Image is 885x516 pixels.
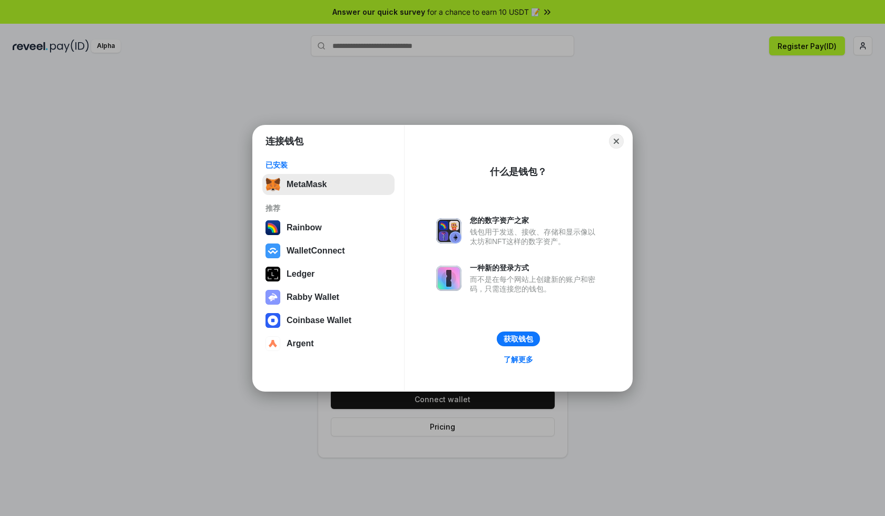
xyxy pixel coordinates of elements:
[262,217,395,238] button: Rainbow
[262,333,395,354] button: Argent
[490,165,547,178] div: 什么是钱包？
[504,355,533,364] div: 了解更多
[262,240,395,261] button: WalletConnect
[265,336,280,351] img: svg+xml,%3Csvg%20width%3D%2228%22%20height%3D%2228%22%20viewBox%3D%220%200%2028%2028%22%20fill%3D...
[470,275,601,294] div: 而不是在每个网站上创建新的账户和密码，只需连接您的钱包。
[497,353,539,366] a: 了解更多
[265,220,280,235] img: svg+xml,%3Csvg%20width%3D%22120%22%20height%3D%22120%22%20viewBox%3D%220%200%20120%20120%22%20fil...
[436,266,461,291] img: svg+xml,%3Csvg%20xmlns%3D%22http%3A%2F%2Fwww.w3.org%2F2000%2Fsvg%22%20fill%3D%22none%22%20viewBox...
[265,290,280,305] img: svg+xml,%3Csvg%20xmlns%3D%22http%3A%2F%2Fwww.w3.org%2F2000%2Fsvg%22%20fill%3D%22none%22%20viewBox...
[497,332,540,346] button: 获取钱包
[262,287,395,308] button: Rabby Wallet
[262,174,395,195] button: MetaMask
[470,227,601,246] div: 钱包用于发送、接收、存储和显示像以太坊和NFT这样的数字资产。
[504,334,533,344] div: 获取钱包
[265,177,280,192] img: svg+xml,%3Csvg%20fill%3D%22none%22%20height%3D%2233%22%20viewBox%3D%220%200%2035%2033%22%20width%...
[265,244,280,258] img: svg+xml,%3Csvg%20width%3D%2228%22%20height%3D%2228%22%20viewBox%3D%220%200%2028%2028%22%20fill%3D...
[265,203,391,213] div: 推荐
[265,313,280,328] img: svg+xml,%3Csvg%20width%3D%2228%22%20height%3D%2228%22%20viewBox%3D%220%200%2028%2028%22%20fill%3D...
[265,135,303,148] h1: 连接钱包
[287,223,322,232] div: Rainbow
[265,267,280,281] img: svg+xml,%3Csvg%20xmlns%3D%22http%3A%2F%2Fwww.w3.org%2F2000%2Fsvg%22%20width%3D%2228%22%20height%3...
[287,246,345,256] div: WalletConnect
[609,134,624,149] button: Close
[262,264,395,285] button: Ledger
[287,316,351,325] div: Coinbase Wallet
[287,180,327,189] div: MetaMask
[470,216,601,225] div: 您的数字资产之家
[470,263,601,272] div: 一种新的登录方式
[287,339,314,348] div: Argent
[436,218,461,244] img: svg+xml,%3Csvg%20xmlns%3D%22http%3A%2F%2Fwww.w3.org%2F2000%2Fsvg%22%20fill%3D%22none%22%20viewBox...
[287,269,314,279] div: Ledger
[287,293,339,302] div: Rabby Wallet
[265,160,391,170] div: 已安装
[262,310,395,331] button: Coinbase Wallet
